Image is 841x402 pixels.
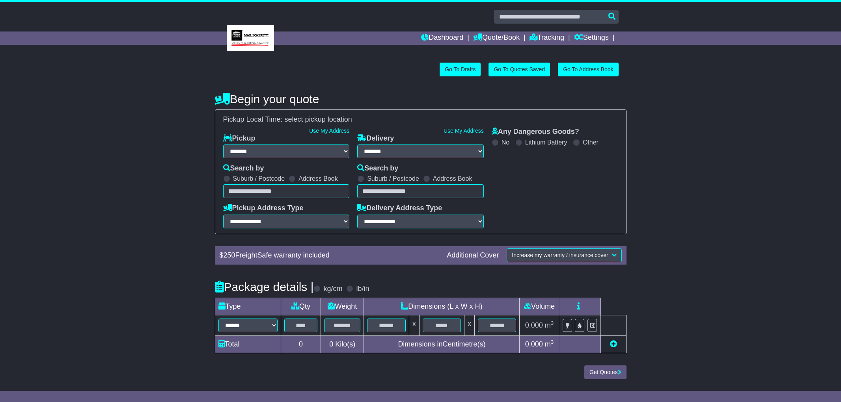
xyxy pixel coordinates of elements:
[440,63,481,76] a: Go To Drafts
[520,298,559,315] td: Volume
[443,251,503,260] div: Additional Cover
[525,340,543,348] span: 0.000
[215,93,627,106] h4: Begin your quote
[489,63,550,76] a: Go To Quotes Saved
[507,248,621,262] button: Increase my warranty / insurance cover
[216,251,443,260] div: $ FreightSafe warranty included
[223,204,304,213] label: Pickup Address Type
[492,128,579,136] label: Any Dangerous Goods?
[444,128,484,134] a: Use My Address
[525,321,543,329] span: 0.000
[551,339,554,345] sup: 3
[323,285,342,293] label: kg/cm
[364,336,520,353] td: Dimensions in Centimetre(s)
[473,31,520,45] a: Quote/Book
[512,252,608,258] span: Increase my warranty / insurance cover
[583,139,599,146] label: Other
[364,298,520,315] td: Dimensions (L x W x H)
[409,315,419,335] td: x
[215,280,314,293] h4: Package details |
[227,25,274,51] img: MBE Eight Mile Plains
[367,175,419,182] label: Suburb / Postcode
[281,298,321,315] td: Qty
[219,115,622,124] div: Pickup Local Time:
[530,31,564,45] a: Tracking
[545,321,554,329] span: m
[610,340,617,348] a: Add new item
[502,139,509,146] label: No
[357,204,442,213] label: Delivery Address Type
[224,251,235,259] span: 250
[309,128,349,134] a: Use My Address
[329,340,333,348] span: 0
[558,63,618,76] a: Go To Address Book
[321,298,364,315] td: Weight
[215,298,281,315] td: Type
[421,31,463,45] a: Dashboard
[281,336,321,353] td: 0
[298,175,338,182] label: Address Book
[321,336,364,353] td: Kilo(s)
[433,175,472,182] label: Address Book
[357,164,398,173] label: Search by
[584,365,627,379] button: Get Quotes
[574,31,609,45] a: Settings
[464,315,475,335] td: x
[233,175,285,182] label: Suburb / Postcode
[223,134,255,143] label: Pickup
[285,115,352,123] span: select pickup location
[356,285,369,293] label: lb/in
[223,164,264,173] label: Search by
[215,336,281,353] td: Total
[545,340,554,348] span: m
[357,134,394,143] label: Delivery
[525,139,567,146] label: Lithium Battery
[551,320,554,326] sup: 3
